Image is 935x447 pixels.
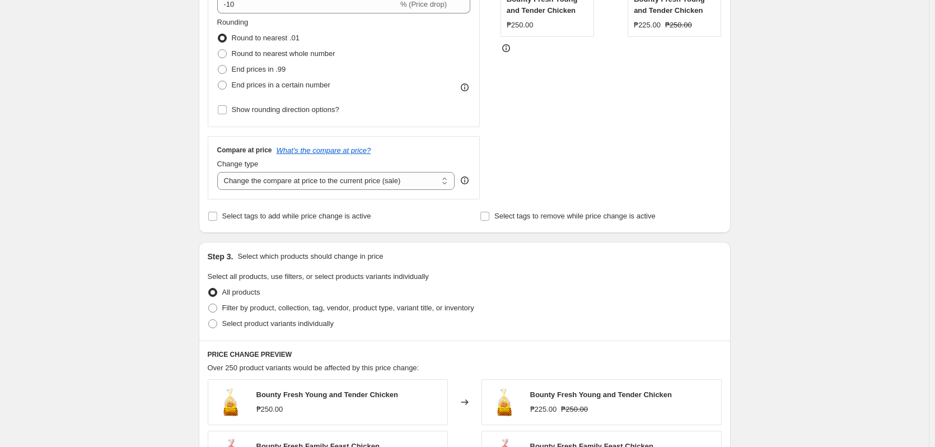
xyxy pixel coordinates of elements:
[530,404,557,415] div: ₱225.00
[208,251,233,262] h2: Step 3.
[256,390,399,399] span: Bounty Fresh Young and Tender Chicken
[208,272,429,281] span: Select all products, use filters, or select products variants individually
[217,146,272,155] h3: Compare at price
[488,385,521,419] img: Young_TenderOld_80x.png
[665,20,692,31] strike: ₱250.00
[237,251,383,262] p: Select which products should change in price
[208,350,722,359] h6: PRICE CHANGE PREVIEW
[222,212,371,220] span: Select tags to add while price change is active
[507,20,534,31] div: ₱250.00
[232,65,286,73] span: End prices in .99
[459,175,470,186] div: help
[222,288,260,296] span: All products
[256,404,283,415] div: ₱250.00
[217,160,259,168] span: Change type
[208,364,419,372] span: Over 250 product variants would be affected by this price change:
[214,385,247,419] img: Young_TenderOld_80x.png
[222,304,474,312] span: Filter by product, collection, tag, vendor, product type, variant title, or inventory
[561,404,588,415] strike: ₱250.00
[494,212,656,220] span: Select tags to remove while price change is active
[634,20,661,31] div: ₱225.00
[232,49,335,58] span: Round to nearest whole number
[217,18,249,26] span: Rounding
[277,146,371,155] button: What's the compare at price?
[222,319,334,328] span: Select product variants individually
[232,81,330,89] span: End prices in a certain number
[530,390,672,399] span: Bounty Fresh Young and Tender Chicken
[232,34,300,42] span: Round to nearest .01
[232,105,339,114] span: Show rounding direction options?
